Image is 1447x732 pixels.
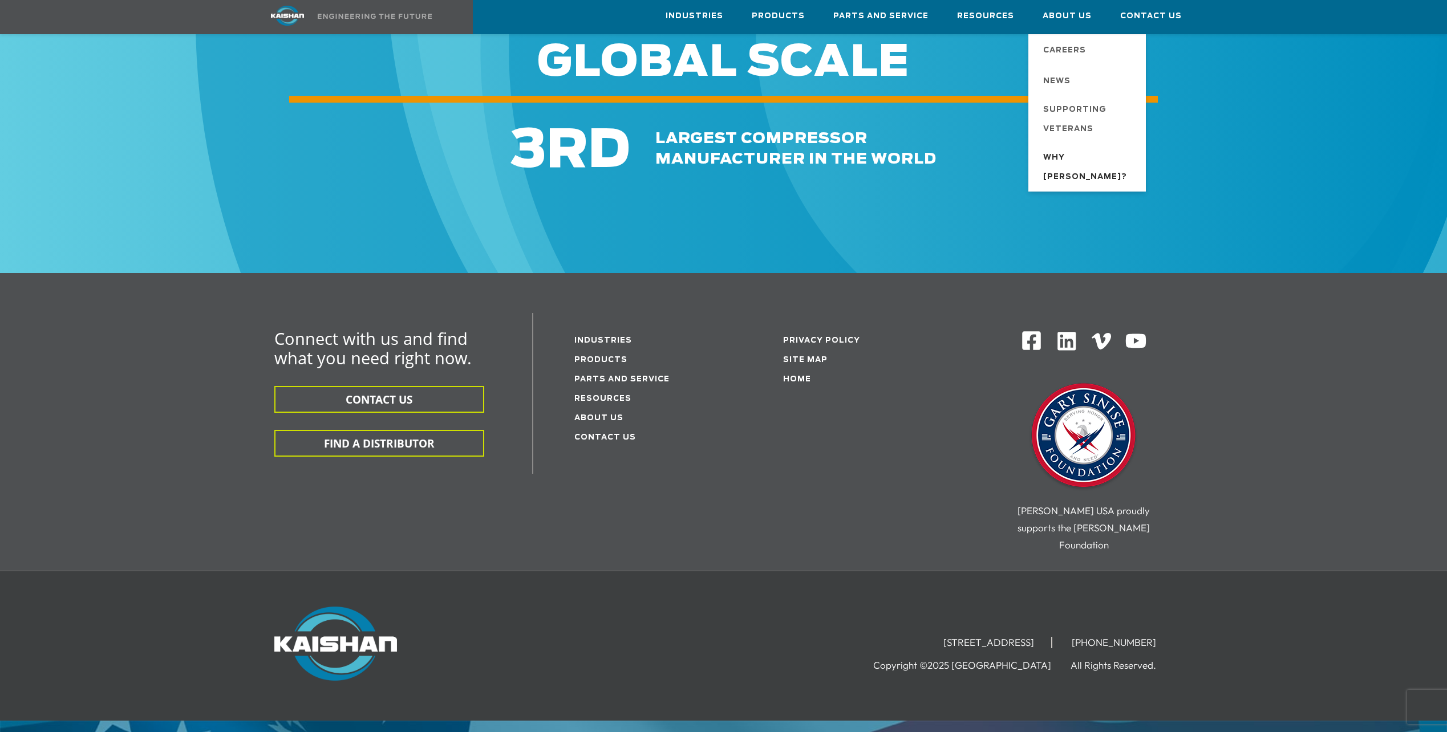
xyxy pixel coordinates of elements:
li: Copyright ©2025 [GEOGRAPHIC_DATA] [873,660,1068,671]
a: Site Map [783,356,828,364]
button: CONTACT US [274,386,484,413]
img: Gary Sinise Foundation [1027,380,1141,494]
a: Parts and Service [833,1,929,31]
span: [PERSON_NAME] USA proudly supports the [PERSON_NAME] Foundation [1018,505,1150,551]
img: Facebook [1021,330,1042,351]
a: Resources [957,1,1014,31]
a: Products [574,356,627,364]
a: Privacy Policy [783,337,860,344]
a: Home [783,376,811,383]
img: Engineering the future [318,14,432,19]
span: Careers [1043,41,1086,60]
img: Linkedin [1056,330,1078,352]
span: Connect with us and find what you need right now. [274,327,472,369]
a: Industries [574,337,632,344]
li: All Rights Reserved. [1071,660,1173,671]
button: FIND A DISTRIBUTOR [274,430,484,457]
span: Why [PERSON_NAME]? [1043,148,1134,187]
a: Industries [666,1,723,31]
a: Careers [1032,34,1146,65]
span: Products [752,10,805,23]
span: largest compressor manufacturer in the world [655,131,937,166]
span: 3 [511,125,546,177]
span: News [1043,72,1071,91]
img: Youtube [1125,330,1147,352]
a: About Us [1043,1,1092,31]
li: [STREET_ADDRESS] [926,637,1052,648]
a: Contact Us [1120,1,1182,31]
a: Contact Us [574,434,636,441]
li: [PHONE_NUMBER] [1055,637,1173,648]
span: Contact Us [1120,10,1182,23]
img: Kaishan [274,607,397,681]
a: Why [PERSON_NAME]? [1032,144,1146,192]
span: RD [546,125,630,177]
a: News [1032,65,1146,96]
span: Resources [957,10,1014,23]
span: Supporting Veterans [1043,100,1134,139]
a: Parts and service [574,376,670,383]
a: Products [752,1,805,31]
span: About Us [1043,10,1092,23]
a: About Us [574,414,623,422]
img: kaishan logo [245,6,330,26]
span: Industries [666,10,723,23]
span: Parts and Service [833,10,929,23]
img: Vimeo [1092,333,1111,349]
a: Resources [574,395,631,402]
a: Supporting Veterans [1032,96,1146,144]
